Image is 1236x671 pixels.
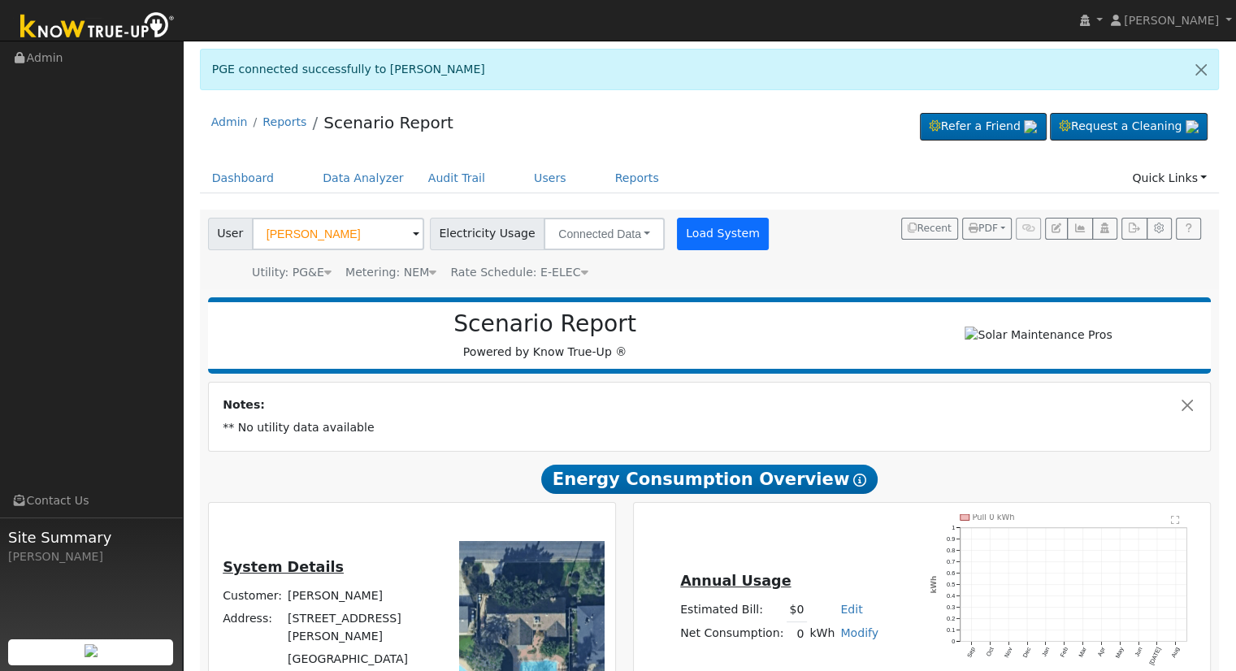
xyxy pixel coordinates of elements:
[1179,396,1196,413] button: Close
[285,608,437,647] td: [STREET_ADDRESS][PERSON_NAME]
[285,585,437,608] td: [PERSON_NAME]
[985,646,995,657] text: Oct
[787,622,807,646] td: 0
[450,266,588,279] span: Alias: None
[211,115,248,128] a: Admin
[947,569,955,577] text: 0.6
[1067,218,1092,240] button: Multi-Series Graph
[1021,646,1033,659] text: Dec
[853,474,866,487] i: Show Help
[223,398,265,411] strong: Notes:
[1024,120,1037,133] img: retrieve
[345,264,436,281] div: Metering: NEM
[252,218,424,250] input: Select a User
[252,264,332,281] div: Utility: PG&E
[947,615,955,622] text: 0.2
[224,310,865,338] h2: Scenario Report
[1045,218,1068,240] button: Edit User
[680,573,791,589] u: Annual Usage
[965,327,1112,344] img: Solar Maintenance Pros
[952,638,955,645] text: 0
[1170,646,1182,659] text: Aug
[1148,646,1163,666] text: [DATE]
[901,218,958,240] button: Recent
[840,603,862,616] a: Edit
[840,626,878,639] a: Modify
[220,585,285,608] td: Customer:
[1121,218,1147,240] button: Export Interval Data
[1171,515,1180,525] text: 
[1184,50,1218,89] a: Close
[1096,645,1107,657] text: Apr
[1078,645,1089,658] text: Mar
[962,218,1012,240] button: PDF
[1003,646,1014,659] text: Nov
[965,646,977,659] text: Sep
[947,626,955,634] text: 0.1
[603,163,671,193] a: Reports
[285,647,437,670] td: [GEOGRAPHIC_DATA]
[969,223,998,234] span: PDF
[8,526,174,548] span: Site Summary
[947,604,955,611] text: 0.3
[947,535,955,543] text: 0.9
[541,465,878,494] span: Energy Consumption Overview
[930,575,939,593] text: kWh
[1124,14,1219,27] span: [PERSON_NAME]
[262,115,306,128] a: Reports
[1186,120,1199,133] img: retrieve
[1050,113,1208,141] a: Request a Cleaning
[12,9,183,45] img: Know True-Up
[947,581,955,588] text: 0.5
[522,163,579,193] a: Users
[1040,646,1051,658] text: Jan
[310,163,416,193] a: Data Analyzer
[678,599,787,622] td: Estimated Bill:
[1133,646,1143,658] text: Jun
[85,644,98,657] img: retrieve
[787,599,807,622] td: $0
[1092,218,1117,240] button: Login As
[220,608,285,647] td: Address:
[1114,646,1125,660] text: May
[1147,218,1172,240] button: Settings
[973,513,1015,522] text: Pull 0 kWh
[947,558,955,565] text: 0.7
[544,218,665,250] button: Connected Data
[807,622,838,646] td: kWh
[947,592,955,600] text: 0.4
[1120,163,1219,193] a: Quick Links
[430,218,544,250] span: Electricity Usage
[416,163,497,193] a: Audit Trail
[1059,646,1069,658] text: Feb
[223,559,344,575] u: System Details
[208,218,253,250] span: User
[952,524,955,531] text: 1
[1176,218,1201,240] a: Help Link
[947,547,955,554] text: 0.8
[220,417,1199,439] td: ** No utility data available
[200,163,287,193] a: Dashboard
[216,310,874,361] div: Powered by Know True-Up ®
[323,113,453,132] a: Scenario Report
[200,49,1220,90] div: PGE connected successfully to [PERSON_NAME]
[8,548,174,565] div: [PERSON_NAME]
[677,218,770,250] button: Load System
[678,622,787,646] td: Net Consumption:
[920,113,1047,141] a: Refer a Friend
